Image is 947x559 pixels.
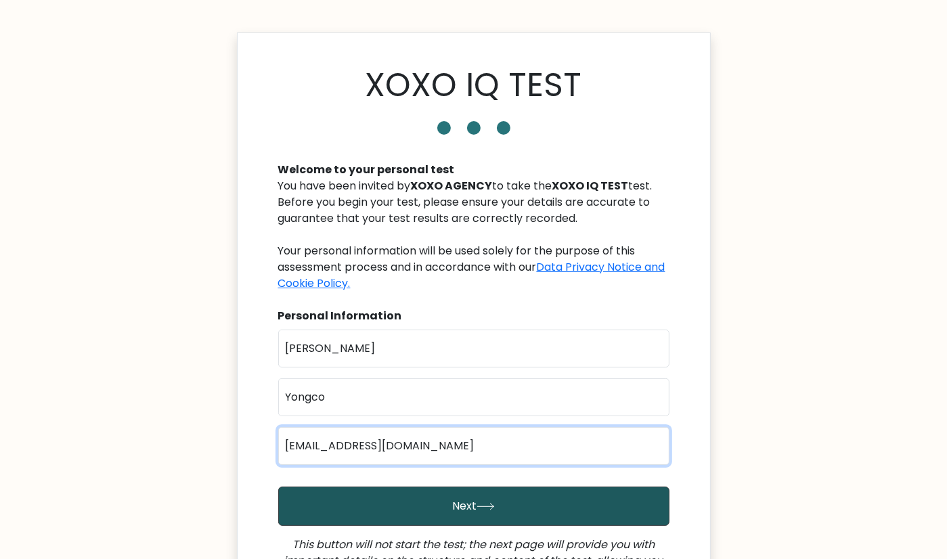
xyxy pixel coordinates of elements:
[411,178,493,194] b: XOXO AGENCY
[278,162,669,178] div: Welcome to your personal test
[552,178,629,194] b: XOXO IQ TEST
[278,178,669,292] div: You have been invited by to take the test. Before you begin your test, please ensure your details...
[366,66,582,105] h1: XOXO IQ TEST
[278,330,669,367] input: First name
[278,378,669,416] input: Last name
[278,427,669,465] input: Email
[278,259,665,291] a: Data Privacy Notice and Cookie Policy.
[278,308,669,324] div: Personal Information
[278,487,669,526] button: Next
